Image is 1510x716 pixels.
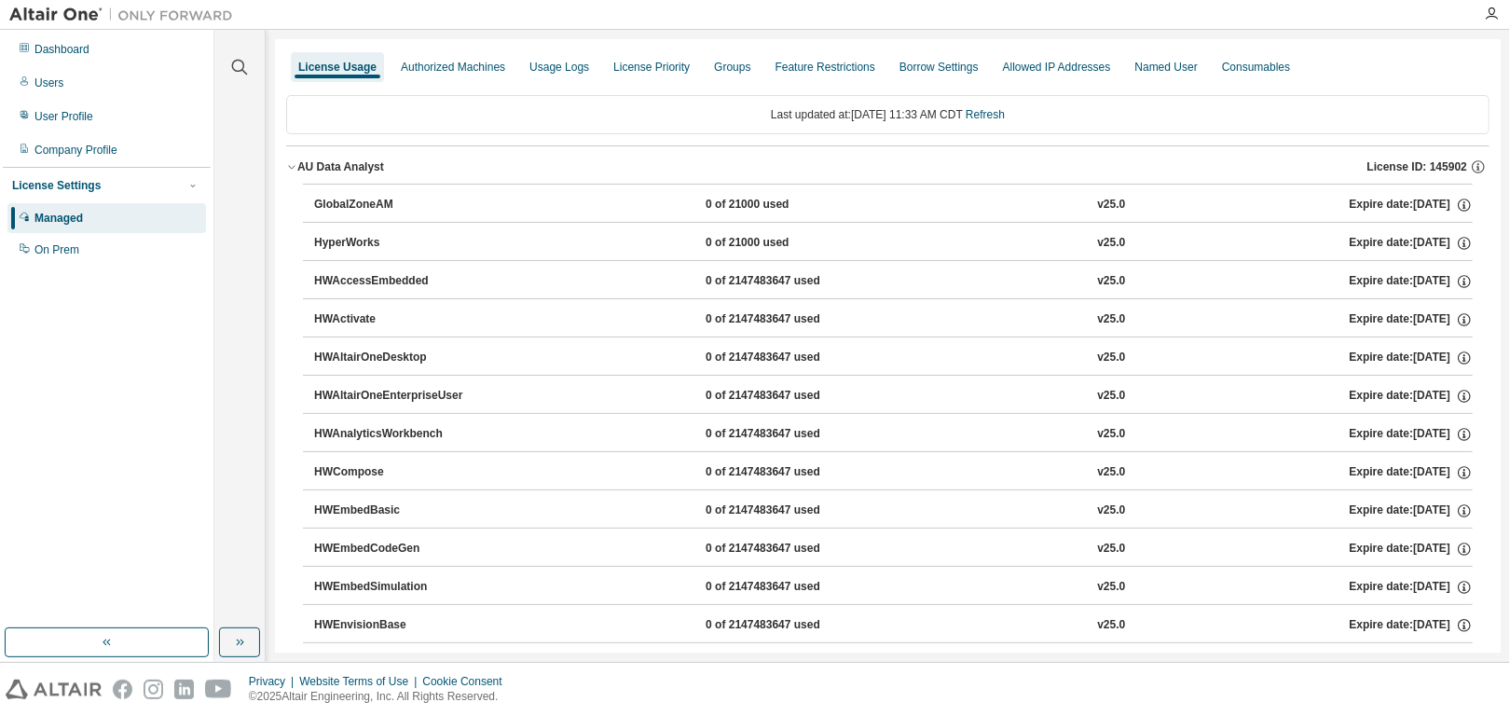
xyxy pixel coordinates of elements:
[1350,426,1473,443] div: Expire date: [DATE]
[401,60,505,75] div: Authorized Machines
[706,350,873,366] div: 0 of 2147483647 used
[1097,235,1125,252] div: v25.0
[174,680,194,699] img: linkedin.svg
[966,108,1005,121] a: Refresh
[706,617,873,634] div: 0 of 2147483647 used
[34,242,79,257] div: On Prem
[314,567,1473,608] button: HWEmbedSimulation0 of 2147483647 usedv25.0Expire date:[DATE]
[706,235,873,252] div: 0 of 21000 used
[1350,311,1473,328] div: Expire date: [DATE]
[314,350,482,366] div: HWAltairOneDesktop
[9,6,242,24] img: Altair One
[1097,503,1125,519] div: v25.0
[1097,426,1125,443] div: v25.0
[314,273,482,290] div: HWAccessEmbedded
[1350,273,1473,290] div: Expire date: [DATE]
[314,426,482,443] div: HWAnalyticsWorkbench
[12,178,101,193] div: License Settings
[113,680,132,699] img: facebook.svg
[1097,350,1125,366] div: v25.0
[314,311,482,328] div: HWActivate
[314,223,1473,264] button: HyperWorks0 of 21000 usedv25.0Expire date:[DATE]
[298,60,377,75] div: License Usage
[1097,464,1125,481] div: v25.0
[1097,388,1125,405] div: v25.0
[314,337,1473,379] button: HWAltairOneDesktop0 of 2147483647 usedv25.0Expire date:[DATE]
[314,388,482,405] div: HWAltairOneEnterpriseUser
[1097,617,1125,634] div: v25.0
[144,680,163,699] img: instagram.svg
[314,643,1473,684] button: HWEnvisionUserFloat0 of 2147483647 usedv25.0Expire date:[DATE]
[706,503,873,519] div: 0 of 2147483647 used
[1350,579,1473,596] div: Expire date: [DATE]
[314,197,482,213] div: GlobalZoneAM
[314,503,482,519] div: HWEmbedBasic
[314,376,1473,417] button: HWAltairOneEnterpriseUser0 of 2147483647 usedv25.0Expire date:[DATE]
[314,464,482,481] div: HWCompose
[314,529,1473,570] button: HWEmbedCodeGen0 of 2147483647 usedv25.0Expire date:[DATE]
[706,273,873,290] div: 0 of 2147483647 used
[706,388,873,405] div: 0 of 2147483647 used
[1097,541,1125,558] div: v25.0
[1350,617,1473,634] div: Expire date: [DATE]
[314,299,1473,340] button: HWActivate0 of 2147483647 usedv25.0Expire date:[DATE]
[529,60,589,75] div: Usage Logs
[1097,311,1125,328] div: v25.0
[297,159,384,174] div: AU Data Analyst
[1097,273,1125,290] div: v25.0
[249,689,514,705] p: © 2025 Altair Engineering, Inc. All Rights Reserved.
[286,95,1489,134] div: Last updated at: [DATE] 11:33 AM CDT
[299,674,422,689] div: Website Terms of Use
[314,617,482,634] div: HWEnvisionBase
[1350,541,1473,558] div: Expire date: [DATE]
[714,60,750,75] div: Groups
[314,541,482,558] div: HWEmbedCodeGen
[314,261,1473,302] button: HWAccessEmbedded0 of 2147483647 usedv25.0Expire date:[DATE]
[314,579,482,596] div: HWEmbedSimulation
[1222,60,1290,75] div: Consumables
[899,60,979,75] div: Borrow Settings
[422,674,513,689] div: Cookie Consent
[1350,197,1473,213] div: Expire date: [DATE]
[613,60,690,75] div: License Priority
[314,605,1473,646] button: HWEnvisionBase0 of 2147483647 usedv25.0Expire date:[DATE]
[706,197,873,213] div: 0 of 21000 used
[706,464,873,481] div: 0 of 2147483647 used
[34,109,93,124] div: User Profile
[34,211,83,226] div: Managed
[6,680,102,699] img: altair_logo.svg
[706,311,873,328] div: 0 of 2147483647 used
[314,235,482,252] div: HyperWorks
[314,490,1473,531] button: HWEmbedBasic0 of 2147483647 usedv25.0Expire date:[DATE]
[249,674,299,689] div: Privacy
[1367,159,1467,174] span: License ID: 145902
[1097,579,1125,596] div: v25.0
[706,426,873,443] div: 0 of 2147483647 used
[1134,60,1197,75] div: Named User
[1350,235,1473,252] div: Expire date: [DATE]
[706,579,873,596] div: 0 of 2147483647 used
[1350,464,1473,481] div: Expire date: [DATE]
[1003,60,1111,75] div: Allowed IP Addresses
[1097,197,1125,213] div: v25.0
[314,452,1473,493] button: HWCompose0 of 2147483647 usedv25.0Expire date:[DATE]
[1350,503,1473,519] div: Expire date: [DATE]
[34,143,117,158] div: Company Profile
[34,42,89,57] div: Dashboard
[1350,350,1473,366] div: Expire date: [DATE]
[1350,388,1473,405] div: Expire date: [DATE]
[34,76,63,90] div: Users
[776,60,875,75] div: Feature Restrictions
[706,541,873,558] div: 0 of 2147483647 used
[286,146,1489,187] button: AU Data AnalystLicense ID: 145902
[314,185,1473,226] button: GlobalZoneAM0 of 21000 usedv25.0Expire date:[DATE]
[205,680,232,699] img: youtube.svg
[314,414,1473,455] button: HWAnalyticsWorkbench0 of 2147483647 usedv25.0Expire date:[DATE]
